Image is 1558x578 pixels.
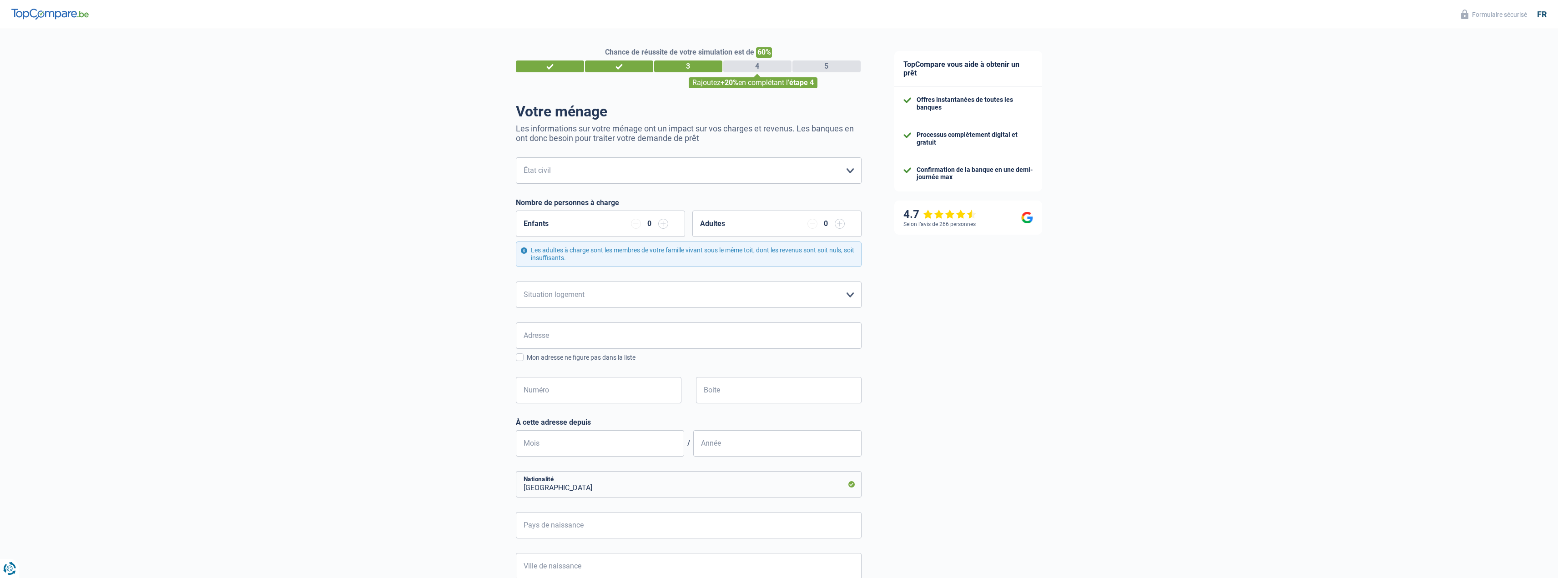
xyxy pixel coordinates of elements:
div: 3 [654,60,722,72]
span: / [684,439,693,447]
div: 2 [585,60,653,72]
input: Belgique [516,471,862,498]
div: Offres instantanées de toutes les banques [917,96,1033,111]
img: TopCompare Logo [11,9,89,20]
button: Formulaire sécurisé [1456,7,1533,22]
label: Nombre de personnes à charge [516,198,619,207]
p: Les informations sur votre ménage ont un impact sur vos charges et revenus. Les banques en ont do... [516,124,862,143]
div: 5 [792,60,861,72]
div: 0 [645,220,654,227]
div: Rajoutez en complétant l' [689,77,817,88]
div: 0 [822,220,830,227]
div: Mon adresse ne figure pas dans la liste [527,353,862,362]
div: fr [1537,10,1547,20]
div: Selon l’avis de 266 personnes [903,221,976,227]
div: 4.7 [903,208,977,221]
label: À cette adresse depuis [516,418,862,427]
h1: Votre ménage [516,103,862,120]
input: AAAA [693,430,862,457]
label: Adultes [700,220,725,227]
label: Enfants [524,220,549,227]
span: 60% [756,47,772,58]
div: Processus complètement digital et gratuit [917,131,1033,146]
span: +20% [721,78,738,87]
div: TopCompare vous aide à obtenir un prêt [894,51,1042,87]
span: étape 4 [789,78,814,87]
input: MM [516,430,684,457]
div: Les adultes à charge sont les membres de votre famille vivant sous le même toit, dont les revenus... [516,241,862,267]
div: Confirmation de la banque en une demi-journée max [917,166,1033,181]
input: Belgique [516,512,862,538]
span: Chance de réussite de votre simulation est de [605,48,754,56]
div: 1 [516,60,584,72]
div: 4 [723,60,792,72]
input: Sélectionnez votre adresse dans la barre de recherche [516,322,862,349]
